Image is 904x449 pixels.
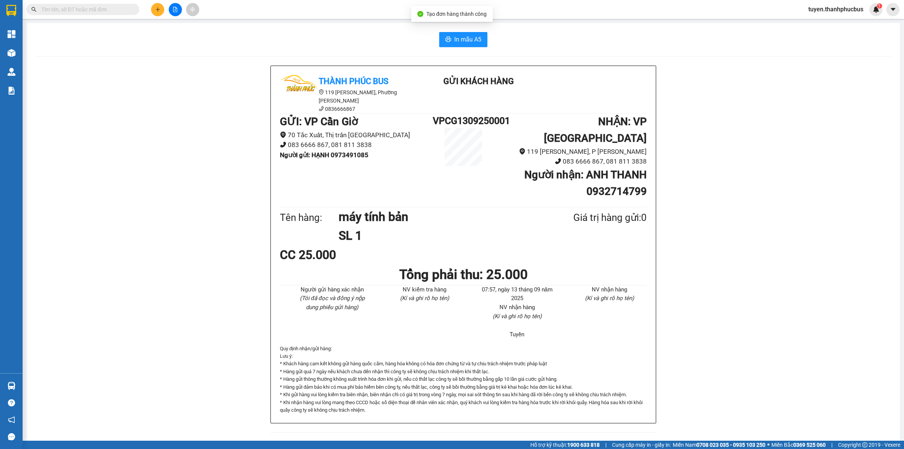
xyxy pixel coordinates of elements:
b: GỬI : VP Cần Giờ [280,115,358,128]
span: | [605,441,606,449]
button: plus [151,3,164,16]
button: printerIn mẫu A5 [439,32,487,47]
p: * Hàng gửi thông thường không xuất trình hóa đơn khi gửi, nếu có thất lạc công ty sẽ bồi thường b... [280,375,647,383]
span: 1 [878,3,881,9]
li: NV nhận hàng [573,285,647,294]
div: Giá trị hàng gửi: 0 [537,210,647,225]
div: CC 25.000 [280,245,401,264]
span: plus [155,7,160,12]
img: dashboard-icon [8,30,15,38]
p: * Khi gửi hàng vui lòng kiểm tra biên nhận, biên nhận chỉ có giá trị trong vòng 7 ngày, mọi sai s... [280,391,647,398]
div: Tên hàng: [280,210,339,225]
img: logo.jpg [9,9,47,47]
span: | [831,441,832,449]
h1: SL 1 [339,226,537,245]
span: phone [319,106,324,111]
b: Gửi khách hàng [46,11,75,46]
p: * Hàng gửi đảm bảo khi có mua phí bảo hiểm bên công ty, nếu thất lạc, công ty sẽ bồi thường bằng ... [280,383,647,391]
b: Người nhận : ANH THANH 0932714799 [524,169,647,198]
li: 119 [PERSON_NAME], P [PERSON_NAME] [494,147,647,157]
p: Lưu ý: [280,352,647,360]
li: Tuyền [480,330,554,339]
span: caret-down [890,6,896,13]
b: Gửi khách hàng [443,77,514,86]
button: aim [186,3,199,16]
span: Tạo đơn hàng thành công [426,11,487,17]
li: 119 [PERSON_NAME], Phường [PERSON_NAME] [280,88,415,105]
img: warehouse-icon [8,382,15,390]
img: solution-icon [8,87,15,95]
i: (Kí và ghi rõ họ tên) [400,295,449,302]
span: search [31,7,37,12]
b: Thành Phúc Bus [319,77,388,86]
h1: VPCG1309250001 [433,113,494,128]
span: ⚪️ [767,443,770,446]
span: environment [280,132,286,138]
button: caret-down [886,3,899,16]
p: * Khách hàng cam kết không gửi hàng quốc cấm, hàng hóa không có hóa đơn chứng từ và tự chịu trách... [280,360,647,368]
span: printer [445,36,451,43]
span: Miền Nam [673,441,765,449]
span: environment [319,89,324,95]
strong: 1900 633 818 [567,442,600,448]
span: environment [519,148,525,155]
span: Hỗ trợ kỹ thuật: [530,441,600,449]
span: notification [8,416,15,423]
input: Tìm tên, số ĐT hoặc mã đơn [41,5,130,14]
div: Quy định nhận/gửi hàng : [280,345,647,414]
li: NV kiểm tra hàng [388,285,462,294]
span: phone [555,158,561,164]
span: tuyen.thanhphucbus [802,5,869,14]
p: * Hàng gửi quá 7 ngày nếu khách chưa đến nhận thì công ty sẽ không chịu trách nhiệm khi thất lạc. [280,368,647,375]
img: icon-new-feature [873,6,880,13]
strong: 0708 023 035 - 0935 103 250 [696,442,765,448]
i: (Kí và ghi rõ họ tên) [585,295,634,302]
span: copyright [862,442,867,447]
strong: 0369 525 060 [793,442,826,448]
i: (Kí và ghi rõ họ tên) [493,313,542,320]
span: Cung cấp máy in - giấy in: [612,441,671,449]
h1: máy tính bản [339,207,537,226]
li: NV nhận hàng [480,303,554,312]
li: 083 6666 867, 081 811 3838 [280,140,433,150]
span: question-circle [8,399,15,406]
span: check-circle [417,11,423,17]
i: (Tôi đã đọc và đồng ý nộp dung phiếu gửi hàng) [300,295,365,311]
span: In mẫu A5 [454,35,481,44]
h1: Tổng phải thu: 25.000 [280,264,647,285]
span: message [8,433,15,440]
sup: 1 [877,3,882,9]
li: 0836666867 [280,105,415,113]
span: file-add [173,7,178,12]
b: Người gửi : HẠNH 0973491085 [280,151,368,159]
span: aim [190,7,195,12]
li: Người gửi hàng xác nhận [295,285,370,294]
li: 083 6666 867, 081 811 3838 [494,156,647,167]
li: 70 Tắc Xuất, Thị trấn [GEOGRAPHIC_DATA] [280,130,433,140]
img: logo-vxr [6,5,16,16]
img: warehouse-icon [8,68,15,76]
p: * Khi nhận hàng vui lòng mang theo CCCD hoặc số điện thoại để nhân viên xác nhận, quý khách vui l... [280,399,647,414]
button: file-add [169,3,182,16]
span: Miền Bắc [771,441,826,449]
img: logo.jpg [280,75,318,113]
b: Thành Phúc Bus [9,49,38,84]
span: phone [280,141,286,148]
li: 07:57, ngày 13 tháng 09 năm 2025 [480,285,554,303]
b: NHẬN : VP [GEOGRAPHIC_DATA] [544,115,647,144]
img: warehouse-icon [8,49,15,57]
